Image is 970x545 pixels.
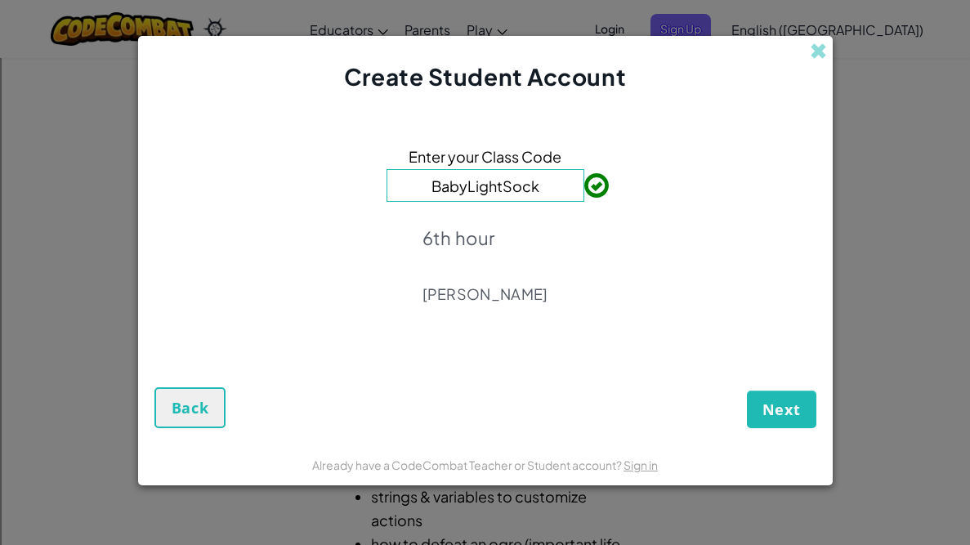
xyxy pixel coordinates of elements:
span: Already have a CodeCombat Teacher or Student account? [312,458,624,472]
button: Next [747,391,816,428]
p: [PERSON_NAME] [422,284,548,304]
button: Back [154,387,226,428]
span: Enter your Class Code [409,145,561,168]
p: 6th hour [422,226,548,249]
a: Sign in [624,458,658,472]
span: Back [172,398,209,418]
span: Create Student Account [344,62,626,91]
span: Next [762,400,801,419]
